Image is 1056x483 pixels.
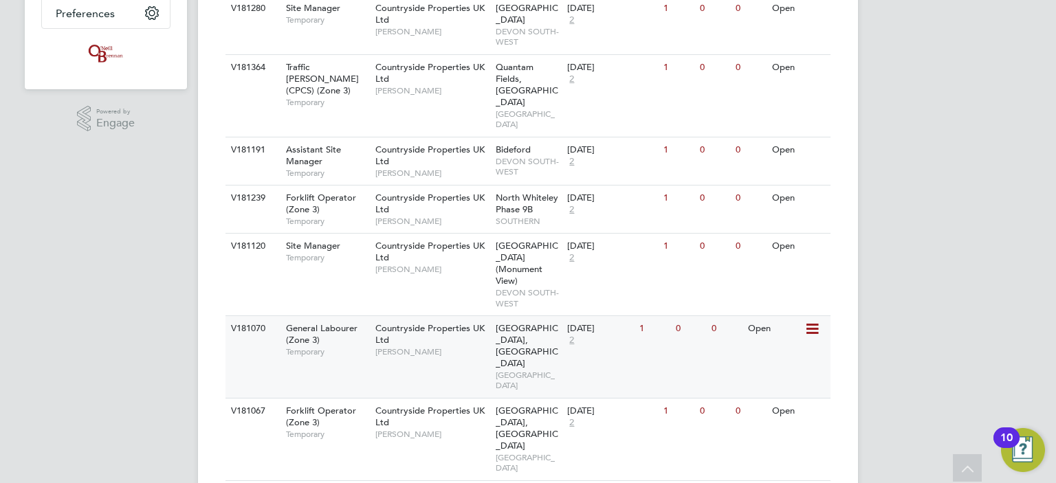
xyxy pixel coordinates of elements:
div: 1 [660,234,696,259]
div: Open [769,55,828,80]
span: [GEOGRAPHIC_DATA] [496,109,561,130]
span: Preferences [56,7,115,20]
span: 2 [567,335,576,346]
div: 0 [696,186,732,211]
span: Assistant Site Manager [286,144,341,167]
a: Powered byEngage [77,106,135,132]
span: [PERSON_NAME] [375,26,489,37]
span: Countryside Properties UK Ltd [375,240,485,263]
span: Countryside Properties UK Ltd [375,192,485,215]
span: [PERSON_NAME] [375,168,489,179]
div: 1 [660,55,696,80]
div: Open [769,137,828,163]
span: Forklift Operator (Zone 3) [286,192,356,215]
div: Open [769,234,828,259]
div: [DATE] [567,62,657,74]
span: [GEOGRAPHIC_DATA] [496,370,561,391]
span: [PERSON_NAME] [375,85,489,96]
span: Countryside Properties UK Ltd [375,322,485,346]
div: [DATE] [567,240,657,252]
span: Countryside Properties UK Ltd [375,2,485,25]
div: Open [769,186,828,211]
div: V181364 [228,55,276,80]
span: General Labourer (Zone 3) [286,322,357,346]
div: 0 [732,186,768,211]
span: Temporary [286,346,368,357]
div: 0 [732,137,768,163]
a: Go to home page [41,43,170,65]
span: [PERSON_NAME] [375,216,489,227]
div: 0 [708,316,744,341]
span: [GEOGRAPHIC_DATA], [GEOGRAPHIC_DATA] [496,405,558,451]
span: 2 [567,417,576,429]
div: 0 [696,137,732,163]
div: 0 [696,234,732,259]
div: 1 [636,316,672,341]
span: DEVON SOUTH-WEST [496,26,561,47]
span: 2 [567,252,576,264]
div: 0 [672,316,708,341]
div: [DATE] [567,144,657,156]
span: Quantam Fields, [GEOGRAPHIC_DATA] [496,61,558,108]
div: [DATE] [567,323,632,335]
span: Bideford [496,144,531,155]
span: 2 [567,204,576,216]
span: Engage [96,117,135,129]
div: 0 [732,55,768,80]
div: [DATE] [567,192,657,204]
span: DEVON SOUTH-WEST [496,287,561,308]
span: Site Manager [286,240,340,251]
div: V181120 [228,234,276,259]
img: oneillandbrennan-logo-retina.png [86,43,126,65]
div: V181239 [228,186,276,211]
span: Temporary [286,97,368,108]
span: 2 [567,14,576,26]
span: [GEOGRAPHIC_DATA], [GEOGRAPHIC_DATA] [496,322,558,369]
div: Open [745,316,804,341]
span: Powered by [96,106,135,117]
span: Temporary [286,429,368,440]
span: North Whiteley Phase 9B [496,192,558,215]
div: 0 [696,55,732,80]
div: V181067 [228,398,276,424]
span: [GEOGRAPHIC_DATA] [496,452,561,473]
span: Site Manager [286,2,340,14]
div: 0 [696,398,732,424]
span: SOUTHERN [496,216,561,227]
span: Countryside Properties UK Ltd [375,61,485,85]
span: Traffic [PERSON_NAME] (CPCS) (Zone 3) [286,61,359,96]
span: Countryside Properties UK Ltd [375,144,485,167]
span: [PERSON_NAME] [375,346,489,357]
div: 10 [1000,438,1013,456]
div: V181191 [228,137,276,163]
span: Temporary [286,14,368,25]
span: Temporary [286,216,368,227]
div: 1 [660,398,696,424]
span: DEVON SOUTH-WEST [496,156,561,177]
div: [DATE] [567,405,657,417]
span: Temporary [286,168,368,179]
span: Countryside Properties UK Ltd [375,405,485,428]
span: 2 [567,156,576,168]
div: [DATE] [567,3,657,14]
div: V181070 [228,316,276,341]
span: [PERSON_NAME] [375,264,489,275]
div: 0 [732,234,768,259]
span: 2 [567,74,576,85]
span: Forklift Operator (Zone 3) [286,405,356,428]
div: 1 [660,137,696,163]
div: 1 [660,186,696,211]
span: [PERSON_NAME] [375,429,489,440]
span: [GEOGRAPHIC_DATA] (Monument View) [496,240,558,287]
button: Open Resource Center, 10 new notifications [1001,428,1045,472]
span: Temporary [286,252,368,263]
div: Open [769,398,828,424]
span: [GEOGRAPHIC_DATA] [496,2,558,25]
div: 0 [732,398,768,424]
